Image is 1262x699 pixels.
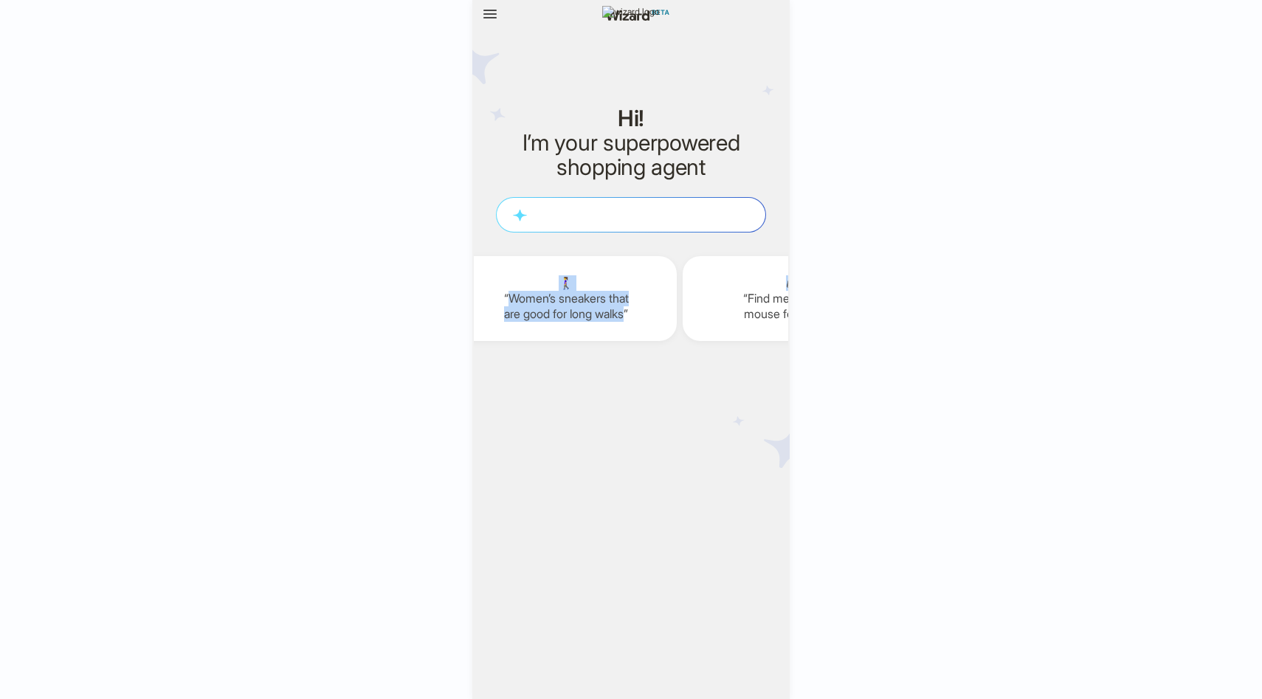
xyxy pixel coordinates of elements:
span: 🎮 [694,275,892,291]
div: 🚶‍♀️Women’s sneakers that are good for long walks [455,256,677,341]
img: wizard logo [602,6,660,124]
q: Find me a wireless mouse for gaming [694,291,892,322]
h2: I’m your superpowered shopping agent [496,131,766,179]
q: Women’s sneakers that are good for long walks [467,291,665,322]
div: 🎮Find me a wireless mouse for gaming [683,256,904,341]
span: 🚶‍♀️ [467,275,665,291]
h1: Hi! [496,106,766,131]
